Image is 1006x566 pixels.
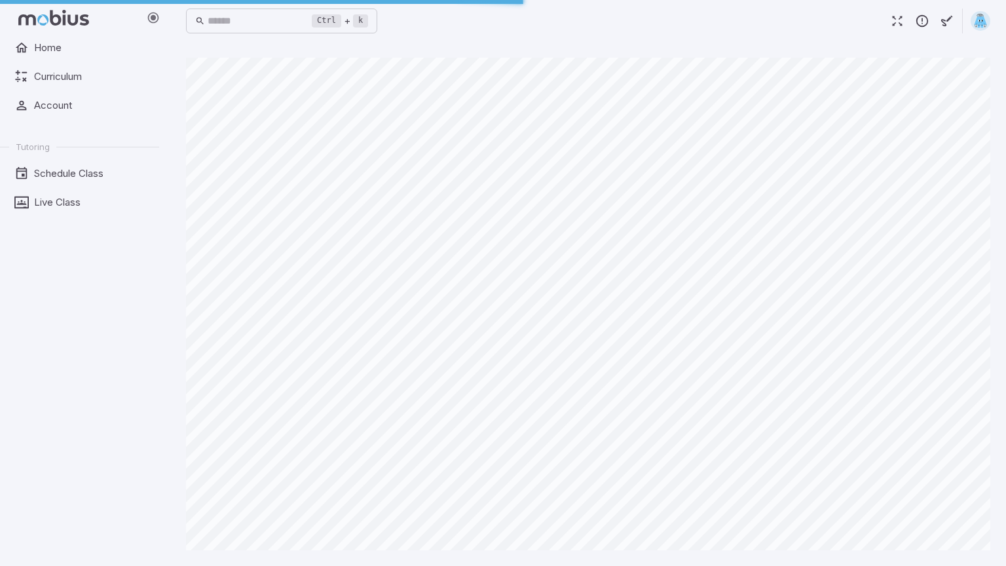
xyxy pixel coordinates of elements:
button: Start Drawing on Questions [935,9,959,33]
kbd: Ctrl [312,14,341,28]
div: + [312,13,368,29]
span: Account [34,98,150,113]
span: Tutoring [16,141,50,153]
button: Fullscreen Game [885,9,910,33]
img: trapezoid.svg [971,11,990,31]
span: Live Class [34,195,150,210]
span: Home [34,41,150,55]
span: Schedule Class [34,166,150,181]
button: Report an Issue [910,9,935,33]
span: Curriculum [34,69,150,84]
kbd: k [353,14,368,28]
